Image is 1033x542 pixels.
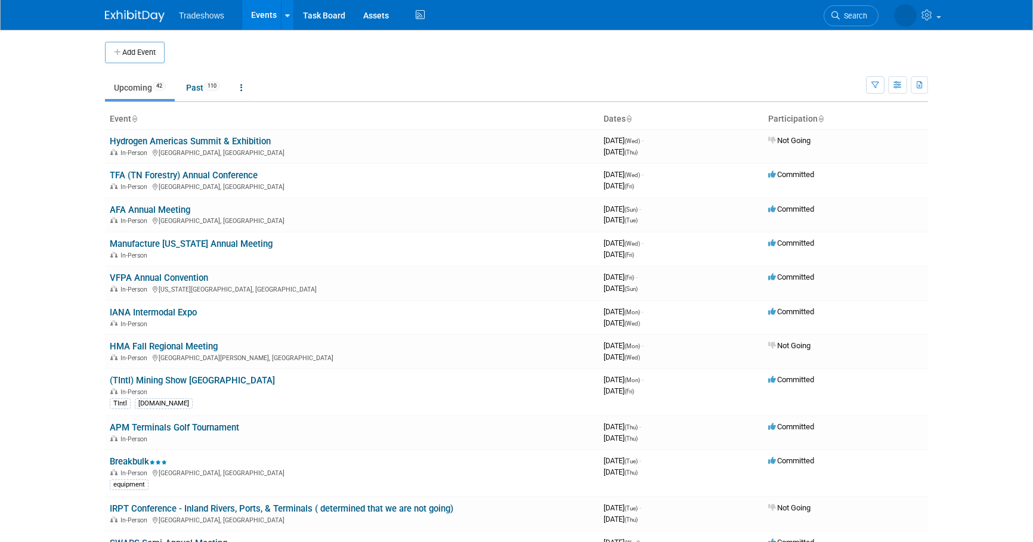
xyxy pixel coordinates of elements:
[153,82,166,91] span: 42
[110,252,117,258] img: In-Person Event
[604,239,644,247] span: [DATE]
[604,456,641,465] span: [DATE]
[642,375,644,384] span: -
[642,307,644,316] span: -
[768,205,814,213] span: Committed
[624,206,638,213] span: (Sun)
[624,274,634,281] span: (Fri)
[624,286,638,292] span: (Sun)
[110,170,258,181] a: TFA (TN Forestry) Annual Conference
[110,354,117,360] img: In-Person Event
[624,149,638,156] span: (Thu)
[624,505,638,512] span: (Tue)
[604,147,638,156] span: [DATE]
[624,424,638,430] span: (Thu)
[768,272,814,281] span: Committed
[624,240,640,247] span: (Wed)
[604,272,638,281] span: [DATE]
[624,309,640,315] span: (Mon)
[768,136,811,145] span: Not Going
[604,307,644,316] span: [DATE]
[642,170,644,179] span: -
[840,11,867,20] span: Search
[599,109,763,129] th: Dates
[626,114,632,123] a: Sort by Start Date
[120,252,151,259] span: In-Person
[110,388,117,394] img: In-Person Event
[768,239,814,247] span: Committed
[624,183,634,190] span: (Fri)
[110,215,594,225] div: [GEOGRAPHIC_DATA], [GEOGRAPHIC_DATA]
[120,286,151,293] span: In-Person
[604,284,638,293] span: [DATE]
[604,215,638,224] span: [DATE]
[624,343,640,349] span: (Mon)
[110,284,594,293] div: [US_STATE][GEOGRAPHIC_DATA], [GEOGRAPHIC_DATA]
[604,250,634,259] span: [DATE]
[604,318,640,327] span: [DATE]
[120,320,151,328] span: In-Person
[179,11,224,20] span: Tradeshows
[639,422,641,431] span: -
[604,181,634,190] span: [DATE]
[604,375,644,384] span: [DATE]
[624,516,638,523] span: (Thu)
[604,352,640,361] span: [DATE]
[120,183,151,191] span: In-Person
[110,456,167,467] a: Breakbulk
[110,516,117,522] img: In-Person Event
[110,272,208,283] a: VFPA Annual Convention
[120,388,151,396] span: In-Person
[624,469,638,476] span: (Thu)
[818,114,824,123] a: Sort by Participation Type
[624,138,640,144] span: (Wed)
[110,469,117,475] img: In-Person Event
[604,170,644,179] span: [DATE]
[768,307,814,316] span: Committed
[894,4,917,27] img: Matlyn Lowrey
[768,170,814,179] span: Committed
[135,398,193,409] div: [DOMAIN_NAME]
[624,252,634,258] span: (Fri)
[120,469,151,477] span: In-Person
[110,341,218,352] a: HMA Fall Regional Meeting
[110,467,594,477] div: [GEOGRAPHIC_DATA], [GEOGRAPHIC_DATA]
[110,239,273,249] a: Manufacture [US_STATE] Annual Meeting
[768,422,814,431] span: Committed
[604,341,644,350] span: [DATE]
[604,422,641,431] span: [DATE]
[824,5,879,26] a: Search
[604,467,638,476] span: [DATE]
[110,320,117,326] img: In-Person Event
[110,352,594,362] div: [GEOGRAPHIC_DATA][PERSON_NAME], [GEOGRAPHIC_DATA]
[624,354,640,361] span: (Wed)
[639,205,641,213] span: -
[604,515,638,524] span: [DATE]
[604,205,641,213] span: [DATE]
[105,42,165,63] button: Add Event
[636,272,638,281] span: -
[768,456,814,465] span: Committed
[204,82,220,91] span: 110
[131,114,137,123] a: Sort by Event Name
[604,503,641,512] span: [DATE]
[624,458,638,464] span: (Tue)
[604,136,644,145] span: [DATE]
[768,341,811,350] span: Not Going
[110,422,239,433] a: APM Terminals Golf Tournament
[768,375,814,384] span: Committed
[604,433,638,442] span: [DATE]
[624,377,640,383] span: (Mon)
[177,76,229,99] a: Past110
[110,286,117,292] img: In-Person Event
[110,136,271,147] a: Hydrogen Americas Summit & Exhibition
[110,147,594,157] div: [GEOGRAPHIC_DATA], [GEOGRAPHIC_DATA]
[105,76,175,99] a: Upcoming42
[120,149,151,157] span: In-Person
[604,386,634,395] span: [DATE]
[763,109,928,129] th: Participation
[120,435,151,443] span: In-Person
[110,435,117,441] img: In-Person Event
[110,181,594,191] div: [GEOGRAPHIC_DATA], [GEOGRAPHIC_DATA]
[624,217,638,224] span: (Tue)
